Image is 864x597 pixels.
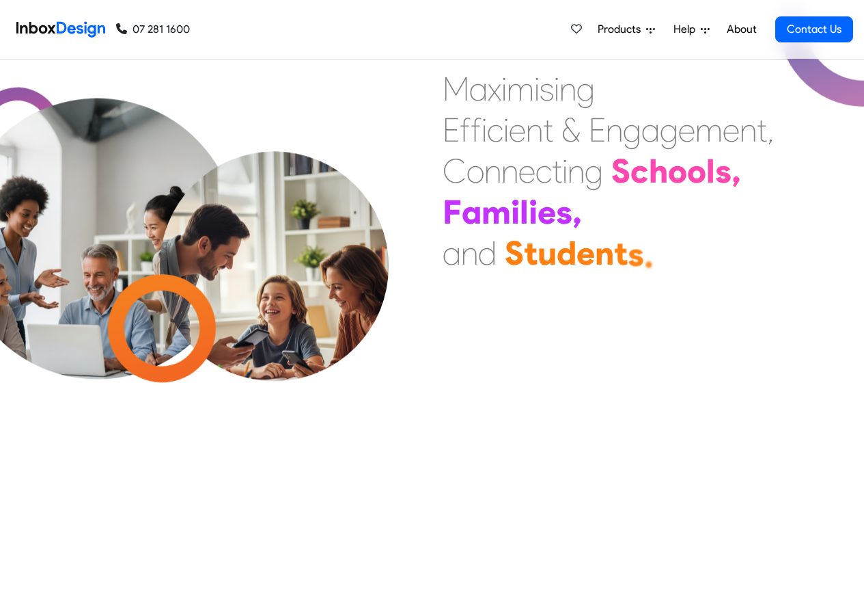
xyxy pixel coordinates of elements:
div: n [568,150,585,191]
div: F [443,191,462,233]
div: n [484,150,501,191]
div: a [469,68,488,109]
div: n [501,150,518,191]
div: C [443,150,466,191]
img: parents_with_child.png [131,149,417,436]
div: s [540,68,554,109]
div: E [443,109,460,150]
div: . [644,235,654,276]
div: m [482,191,511,233]
div: E [589,109,606,150]
div: n [740,109,757,150]
div: e [509,109,526,150]
div: g [576,68,595,109]
div: t [543,109,553,150]
div: i [562,150,568,191]
div: c [630,150,649,191]
div: s [715,150,731,191]
span: Help [673,21,701,38]
div: d [557,233,576,274]
div: c [535,150,552,191]
div: i [501,68,507,109]
div: t [552,150,562,191]
a: About [723,16,760,43]
a: Help [668,16,715,43]
div: f [471,109,482,150]
div: n [559,68,576,109]
div: i [482,109,487,150]
div: o [668,150,687,191]
div: t [614,233,628,274]
div: e [576,233,595,274]
div: l [706,150,715,191]
span: Products [598,21,646,38]
div: o [466,150,484,191]
div: l [520,191,529,233]
div: & [561,109,581,150]
div: c [487,109,503,150]
div: Maximising Efficient & Engagement, Connecting Schools, Families, and Students. [443,68,774,274]
div: o [687,150,706,191]
div: s [628,234,644,275]
a: Contact Us [775,16,853,42]
div: M [443,68,469,109]
a: 07 281 1600 [116,21,190,38]
div: e [538,191,556,233]
div: i [511,191,520,233]
div: s [556,191,572,233]
div: t [524,233,538,274]
div: f [460,109,471,150]
div: i [529,191,538,233]
div: t [757,109,767,150]
div: m [695,109,723,150]
div: g [585,150,603,191]
div: d [478,233,497,274]
div: e [678,109,695,150]
div: g [660,109,678,150]
div: i [534,68,540,109]
div: a [462,191,482,233]
div: n [526,109,543,150]
div: h [649,150,668,191]
div: S [505,233,524,274]
div: g [623,109,641,150]
div: a [641,109,660,150]
div: i [503,109,509,150]
div: n [606,109,623,150]
div: S [611,150,630,191]
div: a [443,233,461,274]
div: x [488,68,501,109]
div: , [767,109,774,150]
div: , [572,191,582,233]
div: , [731,150,741,191]
div: n [461,233,478,274]
div: e [518,150,535,191]
a: Products [592,16,660,43]
div: n [595,233,614,274]
div: i [554,68,559,109]
div: e [723,109,740,150]
div: m [507,68,534,109]
div: u [538,233,557,274]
